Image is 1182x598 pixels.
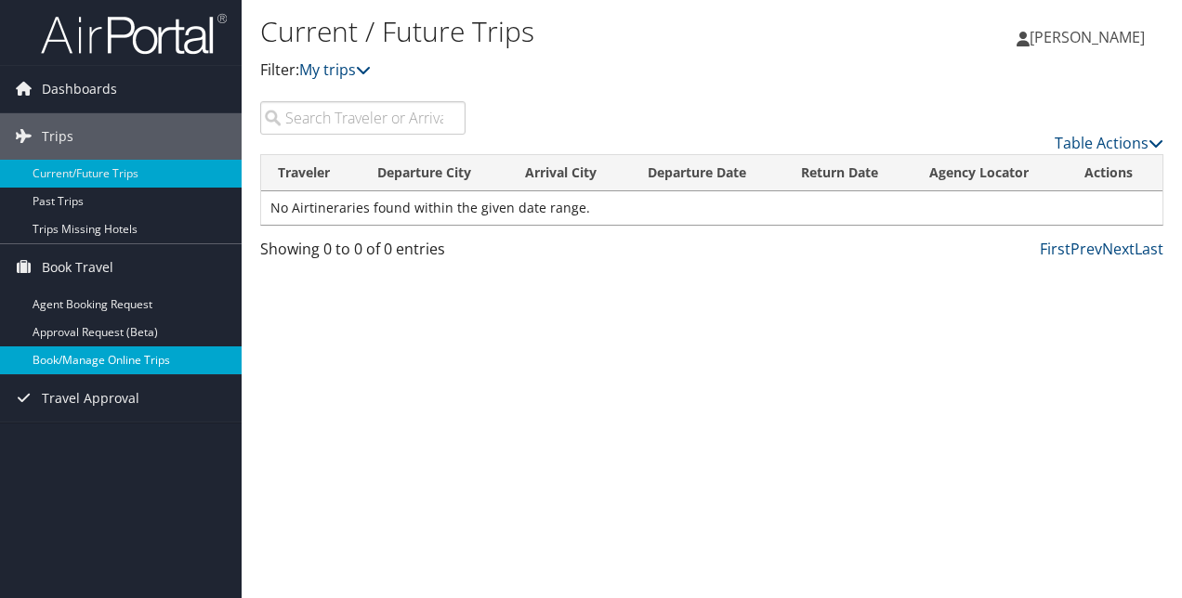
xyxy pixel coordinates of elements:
[261,155,361,191] th: Traveler: activate to sort column ascending
[1102,239,1135,259] a: Next
[299,59,371,80] a: My trips
[42,66,117,112] span: Dashboards
[631,155,784,191] th: Departure Date: activate to sort column ascending
[42,244,113,291] span: Book Travel
[42,113,73,160] span: Trips
[260,58,862,83] p: Filter:
[260,12,862,51] h1: Current / Future Trips
[1055,133,1163,153] a: Table Actions
[508,155,630,191] th: Arrival City: activate to sort column ascending
[1017,9,1163,65] a: [PERSON_NAME]
[261,191,1162,225] td: No Airtineraries found within the given date range.
[1040,239,1070,259] a: First
[784,155,913,191] th: Return Date: activate to sort column ascending
[260,101,466,135] input: Search Traveler or Arrival City
[1030,27,1145,47] span: [PERSON_NAME]
[41,12,227,56] img: airportal-logo.png
[1070,239,1102,259] a: Prev
[1135,239,1163,259] a: Last
[361,155,508,191] th: Departure City: activate to sort column descending
[1068,155,1162,191] th: Actions
[42,375,139,422] span: Travel Approval
[260,238,466,269] div: Showing 0 to 0 of 0 entries
[913,155,1067,191] th: Agency Locator: activate to sort column ascending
